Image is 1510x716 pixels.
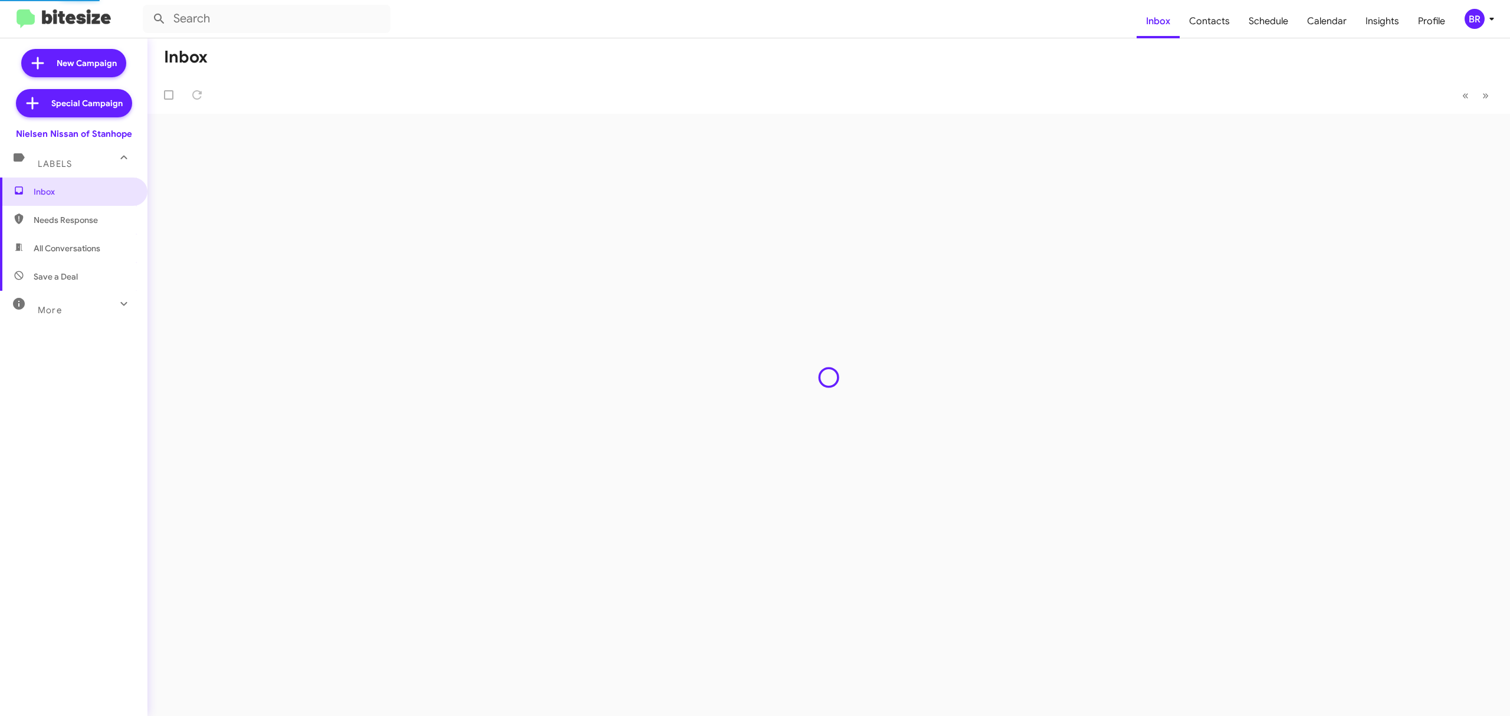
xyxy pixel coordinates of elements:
[16,89,132,117] a: Special Campaign
[57,57,117,69] span: New Campaign
[51,97,123,109] span: Special Campaign
[34,186,134,198] span: Inbox
[143,5,390,33] input: Search
[1465,9,1485,29] div: BR
[164,48,208,67] h1: Inbox
[1456,83,1496,107] nav: Page navigation example
[1409,4,1455,38] a: Profile
[1239,4,1298,38] a: Schedule
[1475,83,1496,107] button: Next
[38,159,72,169] span: Labels
[34,214,134,226] span: Needs Response
[38,305,62,316] span: More
[1482,88,1489,103] span: »
[21,49,126,77] a: New Campaign
[34,271,78,283] span: Save a Deal
[1137,4,1180,38] a: Inbox
[1298,4,1356,38] a: Calendar
[1180,4,1239,38] a: Contacts
[16,128,132,140] div: Nielsen Nissan of Stanhope
[34,242,100,254] span: All Conversations
[1462,88,1469,103] span: «
[1356,4,1409,38] a: Insights
[1455,83,1476,107] button: Previous
[1455,9,1497,29] button: BR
